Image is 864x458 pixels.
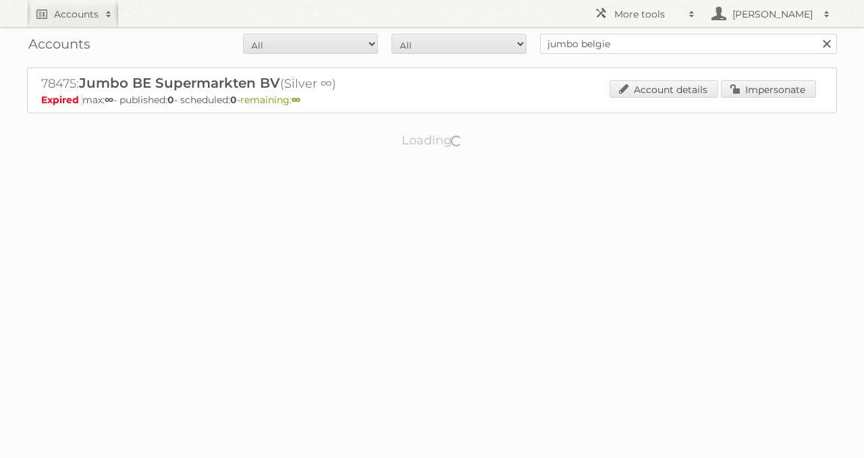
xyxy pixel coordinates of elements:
[721,80,816,98] a: Impersonate
[105,94,113,106] strong: ∞
[41,75,514,92] h2: 78475: (Silver ∞)
[54,7,99,21] h2: Accounts
[729,7,817,21] h2: [PERSON_NAME]
[41,94,823,106] p: max: - published: - scheduled: -
[79,75,280,91] span: Jumbo BE Supermarkten BV
[240,94,300,106] span: remaining:
[359,127,506,154] p: Loading
[614,7,682,21] h2: More tools
[292,94,300,106] strong: ∞
[610,80,718,98] a: Account details
[41,94,82,106] span: Expired
[230,94,237,106] strong: 0
[167,94,174,106] strong: 0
